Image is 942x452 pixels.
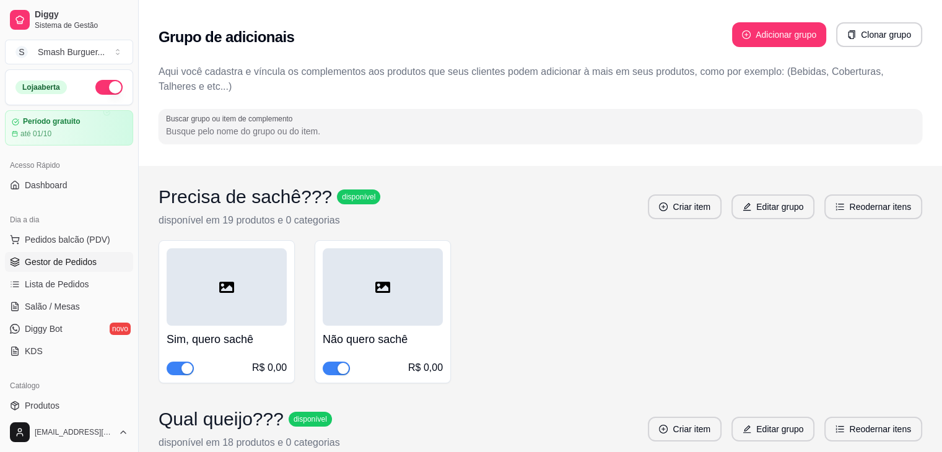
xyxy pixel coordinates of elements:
h4: Não quero sachê [323,331,443,348]
span: Diggy [35,9,128,20]
h3: Precisa de sachê??? [159,186,332,208]
button: ordered-listReodernar itens [824,194,922,219]
span: Gestor de Pedidos [25,256,97,268]
button: plus-circleAdicionar grupo [732,22,826,47]
a: Lista de Pedidos [5,274,133,294]
div: Loja aberta [15,80,67,94]
div: R$ 0,00 [252,360,287,375]
span: disponível [339,192,378,202]
input: Buscar grupo ou item de complemento [166,125,915,137]
span: plus-circle [742,30,751,39]
a: DiggySistema de Gestão [5,5,133,35]
div: Dia a dia [5,210,133,230]
button: editEditar grupo [731,194,814,219]
h2: Grupo de adicionais [159,27,294,47]
button: Select a team [5,40,133,64]
label: Buscar grupo ou item de complemento [166,113,297,124]
button: Alterar Status [95,80,123,95]
article: até 01/10 [20,129,51,139]
p: Aqui você cadastra e víncula os complementos aos produtos que seus clientes podem adicionar à mai... [159,64,922,94]
span: [EMAIL_ADDRESS][DOMAIN_NAME] [35,427,113,437]
a: KDS [5,341,133,361]
span: Salão / Mesas [25,300,80,313]
p: disponível em 18 produtos e 0 categorias [159,435,340,450]
a: Produtos [5,396,133,415]
span: Produtos [25,399,59,412]
article: Período gratuito [23,117,81,126]
span: disponível [291,414,329,424]
span: S [15,46,28,58]
div: Acesso Rápido [5,155,133,175]
div: Smash Burguer ... [38,46,105,58]
span: copy [847,30,856,39]
a: Diggy Botnovo [5,319,133,339]
span: Pedidos balcão (PDV) [25,233,110,246]
button: [EMAIL_ADDRESS][DOMAIN_NAME] [5,417,133,447]
a: Gestor de Pedidos [5,252,133,272]
h4: Sim, quero sachê [167,331,287,348]
span: ordered-list [835,425,844,433]
button: editEditar grupo [731,417,814,441]
div: R$ 0,00 [408,360,443,375]
button: Pedidos balcão (PDV) [5,230,133,250]
span: edit [743,425,751,433]
span: Sistema de Gestão [35,20,128,30]
a: Salão / Mesas [5,297,133,316]
span: Diggy Bot [25,323,63,335]
span: plus-circle [659,425,668,433]
span: Dashboard [25,179,68,191]
span: Lista de Pedidos [25,278,89,290]
button: copyClonar grupo [836,22,922,47]
div: Catálogo [5,376,133,396]
button: plus-circleCriar item [648,417,722,441]
span: plus-circle [659,202,668,211]
button: ordered-listReodernar itens [824,417,922,441]
a: Dashboard [5,175,133,195]
span: KDS [25,345,43,357]
button: plus-circleCriar item [648,194,722,219]
span: ordered-list [835,202,844,211]
h3: Qual queijo??? [159,408,284,430]
a: Período gratuitoaté 01/10 [5,110,133,146]
p: disponível em 19 produtos e 0 categorias [159,213,380,228]
span: edit [743,202,751,211]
